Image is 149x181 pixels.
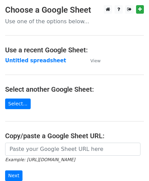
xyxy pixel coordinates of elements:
input: Next [5,170,23,181]
a: Untitled spreadsheet [5,57,66,64]
h4: Use a recent Google Sheet: [5,46,144,54]
a: Select... [5,99,31,109]
h4: Select another Google Sheet: [5,85,144,93]
h3: Choose a Google Sheet [5,5,144,15]
p: Use one of the options below... [5,18,144,25]
small: View [90,58,101,63]
small: Example: [URL][DOMAIN_NAME] [5,157,75,162]
input: Paste your Google Sheet URL here [5,143,140,156]
h4: Copy/paste a Google Sheet URL: [5,132,144,140]
a: View [84,57,101,64]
